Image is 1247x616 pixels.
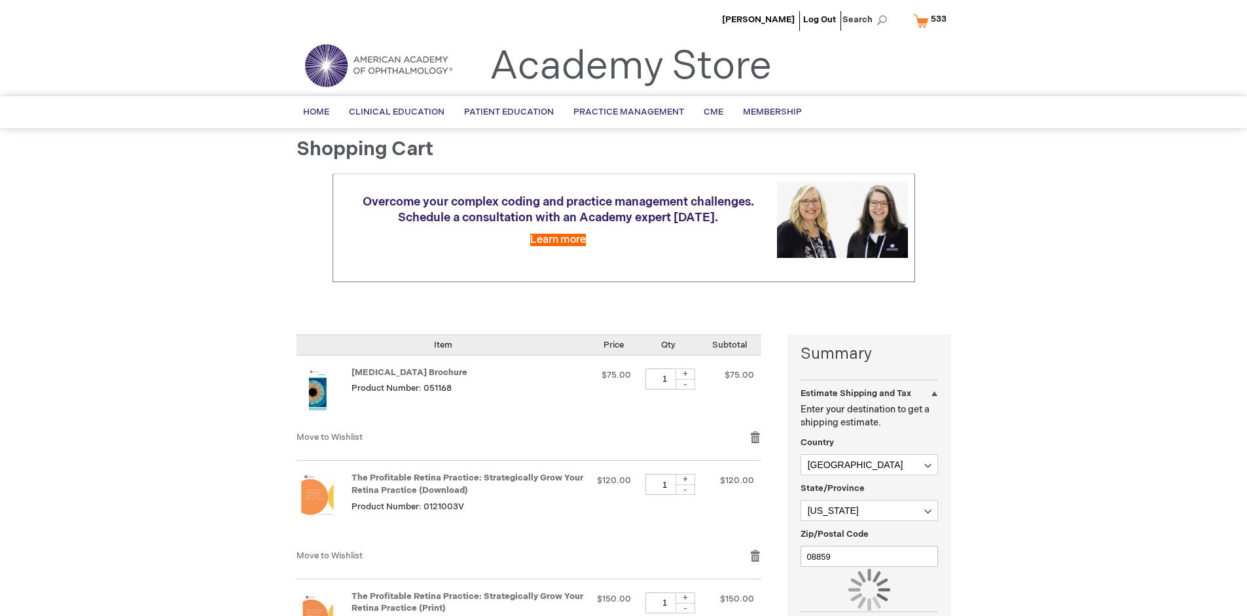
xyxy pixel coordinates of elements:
span: 533 [931,14,947,24]
div: - [676,484,695,495]
span: Overcome your complex coding and practice management challenges. Schedule a consultation with an ... [363,195,754,225]
div: + [676,474,695,485]
span: $75.00 [725,370,754,380]
a: Learn more [530,234,586,246]
span: Subtotal [712,340,747,350]
strong: Estimate Shipping and Tax [801,388,911,399]
a: [PERSON_NAME] [722,14,795,25]
span: Item [434,340,452,350]
span: Qty [661,340,676,350]
img: Schedule a consultation with an Academy expert today [777,181,908,258]
div: + [676,369,695,380]
span: Shopping Cart [297,137,433,161]
a: [MEDICAL_DATA] Brochure [352,367,467,378]
a: The Profitable Retina Practice: Strategically Grow Your Retina Practice (Print) [352,591,583,614]
span: Clinical Education [349,107,444,117]
span: $120.00 [597,475,631,486]
a: Move to Wishlist [297,551,363,561]
span: Product Number: 0121003V [352,501,464,512]
a: Amblyopia Brochure [297,369,352,418]
span: Search [842,7,892,33]
span: Price [604,340,624,350]
span: Country [801,437,834,448]
div: - [676,379,695,390]
span: Practice Management [573,107,684,117]
span: $75.00 [602,370,631,380]
span: Home [303,107,329,117]
a: Log Out [803,14,836,25]
span: Membership [743,107,802,117]
img: Amblyopia Brochure [297,369,338,410]
input: Qty [645,474,685,495]
a: 533 [911,9,955,32]
span: $120.00 [720,475,754,486]
a: Academy Store [490,43,772,90]
div: - [676,603,695,613]
span: State/Province [801,483,865,494]
input: Qty [645,592,685,613]
span: $150.00 [597,594,631,604]
strong: Summary [801,343,938,365]
input: Qty [645,369,685,390]
a: The Profitable Retina Practice: Strategically Grow Your Retina Practice (Download) [297,474,352,535]
p: Enter your destination to get a shipping estimate. [801,403,938,429]
span: Product Number: 051168 [352,383,452,393]
a: Move to Wishlist [297,432,363,443]
div: + [676,592,695,604]
a: The Profitable Retina Practice: Strategically Grow Your Retina Practice (Download) [352,473,583,496]
span: CME [704,107,723,117]
span: Patient Education [464,107,554,117]
span: $150.00 [720,594,754,604]
img: The Profitable Retina Practice: Strategically Grow Your Retina Practice (Download) [297,474,338,516]
img: Loading... [848,569,890,611]
span: Zip/Postal Code [801,529,869,539]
